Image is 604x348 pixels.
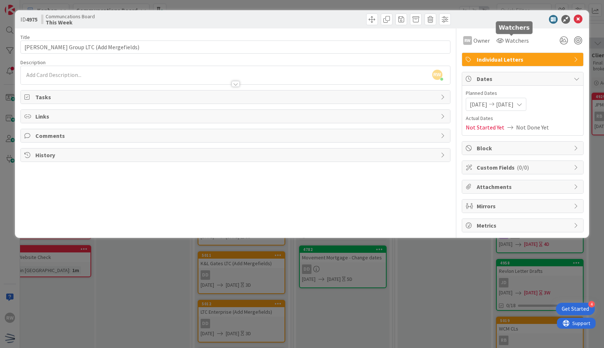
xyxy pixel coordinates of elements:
[477,74,570,83] span: Dates
[470,100,487,109] span: [DATE]
[35,112,437,121] span: Links
[26,16,38,23] b: 4975
[35,93,437,101] span: Tasks
[477,202,570,210] span: Mirrors
[466,123,504,132] span: Not Started Yet
[562,305,589,313] div: Get Started
[477,163,570,172] span: Custom Fields
[473,36,490,45] span: Owner
[46,13,95,19] span: Communcations Board
[505,36,529,45] span: Watchers
[20,40,450,54] input: type card name here...
[517,164,529,171] span: ( 0/0 )
[466,115,580,122] span: Actual Dates
[477,221,570,230] span: Metrics
[556,303,595,315] div: Open Get Started checklist, remaining modules: 4
[477,182,570,191] span: Attachments
[35,151,437,159] span: History
[477,144,570,152] span: Block
[46,19,95,25] b: This Week
[20,59,46,66] span: Description
[516,123,549,132] span: Not Done Yet
[477,55,570,64] span: Individual Letters
[496,100,514,109] span: [DATE]
[463,36,472,45] div: RW
[15,1,33,10] span: Support
[499,24,530,31] h5: Watchers
[588,301,595,308] div: 4
[20,15,38,24] span: ID
[35,131,437,140] span: Comments
[20,34,30,40] label: Title
[466,89,580,97] span: Planned Dates
[432,70,442,80] span: RW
